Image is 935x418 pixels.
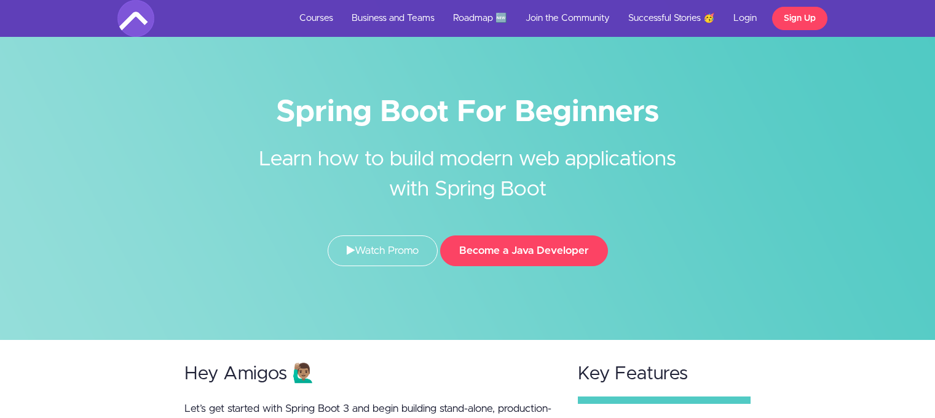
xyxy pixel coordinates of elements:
[440,235,608,266] button: Become a Java Developer
[578,364,751,384] h2: Key Features
[117,98,818,126] h1: Spring Boot For Beginners
[184,364,554,384] h2: Hey Amigos 🙋🏽‍♂️
[772,7,827,30] a: Sign Up
[237,126,698,205] h2: Learn how to build modern web applications with Spring Boot
[328,235,438,266] a: Watch Promo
